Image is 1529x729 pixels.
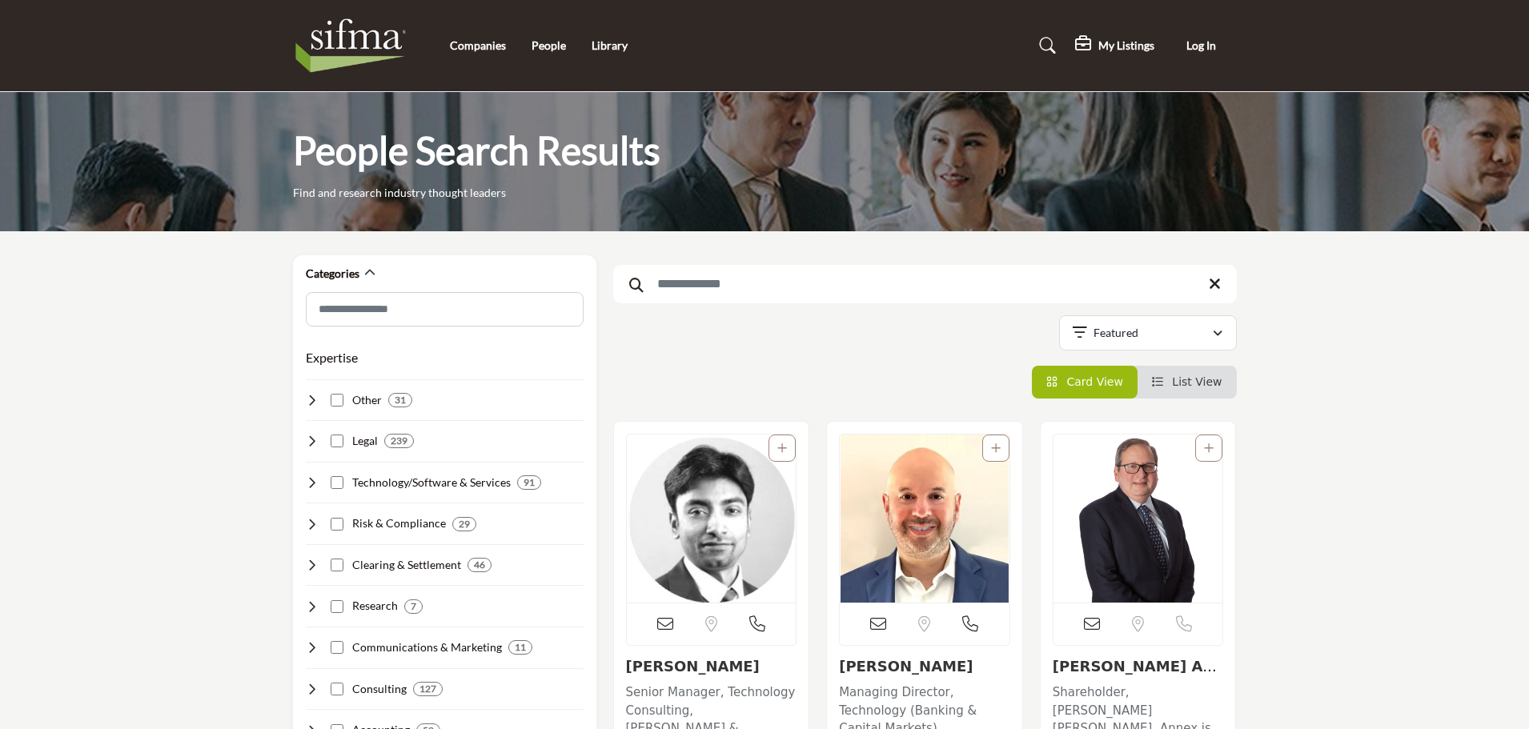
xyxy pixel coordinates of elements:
a: [PERSON_NAME] Annex [1053,658,1223,692]
div: 91 Results For Technology/Software & Services [517,475,541,490]
b: 11 [515,642,526,653]
b: 91 [524,477,535,488]
a: Add To List [777,442,787,455]
h4: Communications & Marketing: Delivering marketing, public relations, and investor relations servic... [352,639,502,655]
a: Add To List [991,442,1001,455]
b: 239 [391,435,407,447]
span: List View [1172,375,1222,388]
input: Select Communications & Marketing checkbox [331,641,343,654]
img: Abishek Chaki [627,435,797,603]
div: 11 Results For Communications & Marketing [508,640,532,655]
b: 46 [474,559,485,571]
h4: Consulting: Providing strategic, operational, and technical consulting services to securities ind... [352,681,407,697]
input: Select Risk & Compliance checkbox [331,518,343,531]
div: 31 Results For Other [388,393,412,407]
p: Find and research industry thought leaders [293,185,506,201]
h1: People Search Results [293,126,660,175]
h3: Abishek Chaki [626,658,797,675]
input: Search Category [306,292,584,326]
div: 127 Results For Consulting [413,682,443,696]
a: [PERSON_NAME] [626,658,760,675]
h4: Legal: Providing legal advice, compliance support, and litigation services to securities industry... [352,433,378,449]
div: 7 Results For Research [404,599,423,614]
div: 46 Results For Clearing & Settlement [468,558,492,572]
input: Search Keyword [613,265,1237,303]
div: 29 Results For Risk & Compliance [452,517,476,531]
a: Companies [450,38,506,52]
a: Open Listing in new tab [1053,435,1223,603]
input: Select Research checkbox [331,600,343,613]
input: Select Legal checkbox [331,435,343,447]
b: 29 [459,519,470,530]
h3: Alan I. Annex [1053,658,1224,675]
h2: Categories [306,266,359,282]
a: Open Listing in new tab [840,435,1009,603]
b: 127 [419,683,436,695]
input: Select Technology/Software & Services checkbox [331,476,343,489]
a: Add To List [1204,442,1214,455]
a: Open Listing in new tab [627,435,797,603]
a: View List [1152,375,1222,388]
img: Alan I. Annex [1053,435,1223,603]
input: Select Clearing & Settlement checkbox [331,559,343,571]
img: Site Logo [293,14,417,78]
a: View Card [1046,375,1123,388]
b: 7 [411,601,416,612]
button: Log In [1166,31,1237,61]
p: Featured [1094,325,1138,341]
input: Select Consulting checkbox [331,683,343,695]
div: 239 Results For Legal [384,434,414,448]
div: My Listings [1075,36,1154,55]
button: Featured [1059,315,1237,350]
h4: Other: Encompassing various other services and organizations supporting the securities industry e... [352,392,382,408]
h5: My Listings [1098,38,1154,53]
h3: Adam Hirsh [839,658,1010,675]
span: Log In [1186,38,1216,52]
button: Expertise [306,348,358,367]
h4: Risk & Compliance: Helping securities industry firms manage risk, ensure compliance, and prevent ... [352,515,446,531]
li: List View [1138,366,1237,399]
h4: Clearing & Settlement: Facilitating the efficient processing, clearing, and settlement of securit... [352,557,461,573]
a: Search [1024,33,1066,58]
li: Card View [1032,366,1138,399]
b: 31 [395,395,406,406]
img: Adam Hirsh [840,435,1009,603]
h4: Technology/Software & Services: Developing and implementing technology solutions to support secur... [352,475,511,491]
input: Select Other checkbox [331,394,343,407]
span: Card View [1066,375,1122,388]
a: Library [592,38,628,52]
a: People [532,38,566,52]
a: [PERSON_NAME] [839,658,973,675]
h4: Research: Conducting market, financial, economic, and industry research for securities industry p... [352,598,398,614]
